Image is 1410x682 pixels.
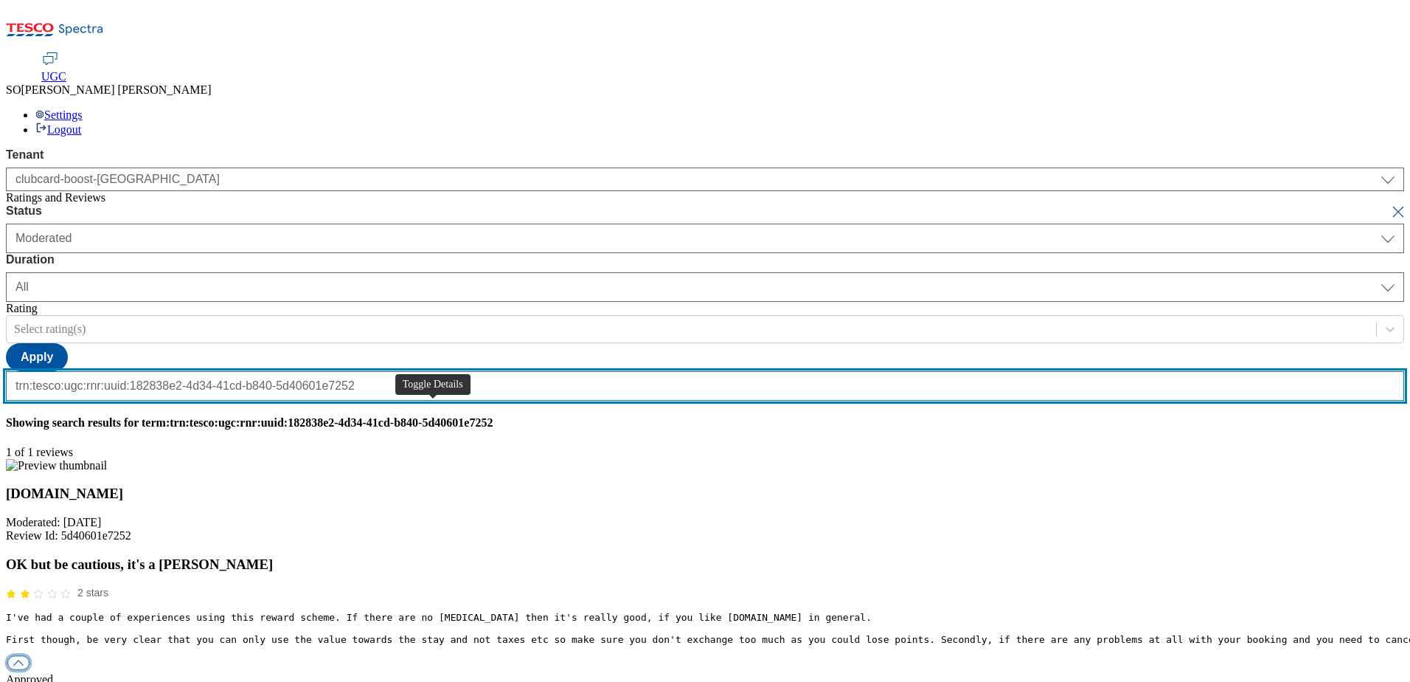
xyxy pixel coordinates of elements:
[6,253,1404,266] label: Duration
[170,416,493,429] span: trn:tesco:ugc:rnr:uuid:182838e2-4d34-41cd-b840-5d40601e7252
[21,83,211,96] span: [PERSON_NAME] [PERSON_NAME]
[6,529,1404,542] div: Review Id: 5d40601e7252
[41,52,66,83] a: UGC
[41,70,66,83] span: UGC
[6,83,21,96] span: SO
[6,446,1404,459] div: 1 of 1 reviews
[77,586,108,599] span: 2 stars
[6,486,1404,502] h3: [DOMAIN_NAME]
[6,371,1404,401] input: Search
[6,612,1404,645] pre: I've had a couple of experiences using this reward scheme. If there are no [MEDICAL_DATA] then it...
[6,586,108,599] div: 2/5 stars
[35,123,81,136] a: Logout
[6,302,38,314] label: Rating
[6,416,1404,430] h4: Showing search results for term:
[6,459,107,472] img: Preview thumbnail
[6,343,68,371] button: Apply
[6,148,1404,162] label: Tenant
[6,516,1404,529] div: Moderated: [DATE]
[6,557,1404,573] h3: OK but be cautious, it's a [PERSON_NAME]
[6,191,105,204] span: Ratings and Reviews
[35,108,83,121] a: Settings
[6,204,1404,218] label: Status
